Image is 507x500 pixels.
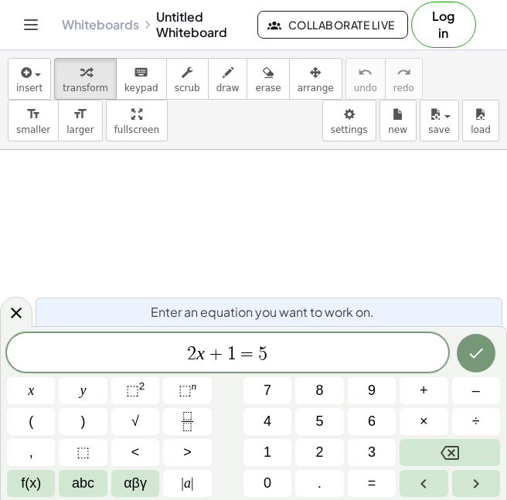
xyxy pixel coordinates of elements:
button: y [59,377,107,404]
button: 6 [348,408,396,435]
span: redo [393,83,414,94]
button: ) [59,408,107,435]
button: format_sizelarger [58,100,102,141]
span: ⬚ [77,442,90,463]
span: arrange [298,83,334,94]
button: Toggle navigation [19,12,43,37]
span: √ [131,411,139,432]
button: 8 [295,377,343,404]
var: x [196,343,205,363]
button: scrub [166,58,209,100]
span: 7 [264,380,271,401]
button: Placeholder [59,439,107,466]
span: smaller [16,124,50,135]
button: 9 [348,377,396,404]
button: Left arrow [400,470,447,497]
span: undo [354,83,377,94]
button: arrange [289,58,342,100]
a: Whiteboards [62,17,139,32]
button: Equals [348,470,396,497]
i: format_size [26,105,41,124]
button: format_sizesmaller [8,100,59,141]
button: Squared [111,377,159,404]
span: abc [72,473,94,494]
button: undoundo [345,58,386,100]
button: Alphabet [59,470,107,497]
span: erase [255,83,281,94]
span: > [183,442,192,463]
button: Log in [411,2,476,48]
button: redoredo [385,58,423,100]
sup: n [192,380,197,392]
span: 1 [227,345,236,363]
span: ⬚ [179,383,192,398]
button: draw [208,58,248,100]
button: 4 [243,408,291,435]
button: Collaborate Live [257,11,407,39]
span: ⬚ [126,383,139,398]
sup: 2 [139,380,145,392]
button: 5 [295,408,343,435]
i: redo [396,63,411,82]
span: larger [66,124,94,135]
span: , [29,442,33,463]
button: Greater than [163,439,211,466]
button: . [295,470,343,497]
span: y [80,380,87,401]
button: Functions [7,470,55,497]
span: × [420,411,428,432]
button: Square root [111,408,159,435]
span: < [131,442,140,463]
i: format_size [73,105,87,124]
button: Greek alphabet [111,470,159,497]
span: 9 [368,380,376,401]
span: 5 [258,345,267,363]
button: Right arrow [452,470,500,497]
span: 2 [316,442,324,463]
span: keypad [124,83,158,94]
span: . [318,473,322,494]
span: + [205,345,227,363]
span: fullscreen [114,124,159,135]
span: 6 [368,411,376,432]
button: Minus [452,377,500,404]
span: 1 [264,442,271,463]
span: load [471,124,491,135]
span: αβγ [124,473,147,494]
button: 7 [243,377,291,404]
span: f(x) [21,473,41,494]
span: new [388,124,407,135]
button: , [7,439,55,466]
span: save [428,124,450,135]
i: undo [358,63,373,82]
button: save [420,100,459,141]
span: Collaborate Live [271,18,394,32]
button: Plus [400,377,447,404]
button: fullscreen [106,100,168,141]
span: ( [29,411,33,432]
button: Absolute value [163,470,211,497]
span: 5 [316,411,324,432]
button: x [7,377,55,404]
button: load [462,100,499,141]
span: x [28,380,34,401]
span: 4 [264,411,271,432]
button: ( [7,408,55,435]
button: new [379,100,417,141]
span: 2 [187,345,196,363]
span: | [191,475,194,491]
button: Superscript [163,377,211,404]
span: draw [216,83,240,94]
button: Done [457,334,495,372]
button: erase [247,58,289,100]
span: 8 [316,380,324,401]
button: 0 [243,470,291,497]
span: Enter an equation you want to work on. [151,303,374,321]
span: = [368,473,376,494]
span: scrub [175,83,200,94]
button: Backspace [400,439,500,466]
span: ÷ [472,411,480,432]
i: keyboard [134,63,148,82]
span: ) [81,411,86,432]
button: Times [400,408,447,435]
